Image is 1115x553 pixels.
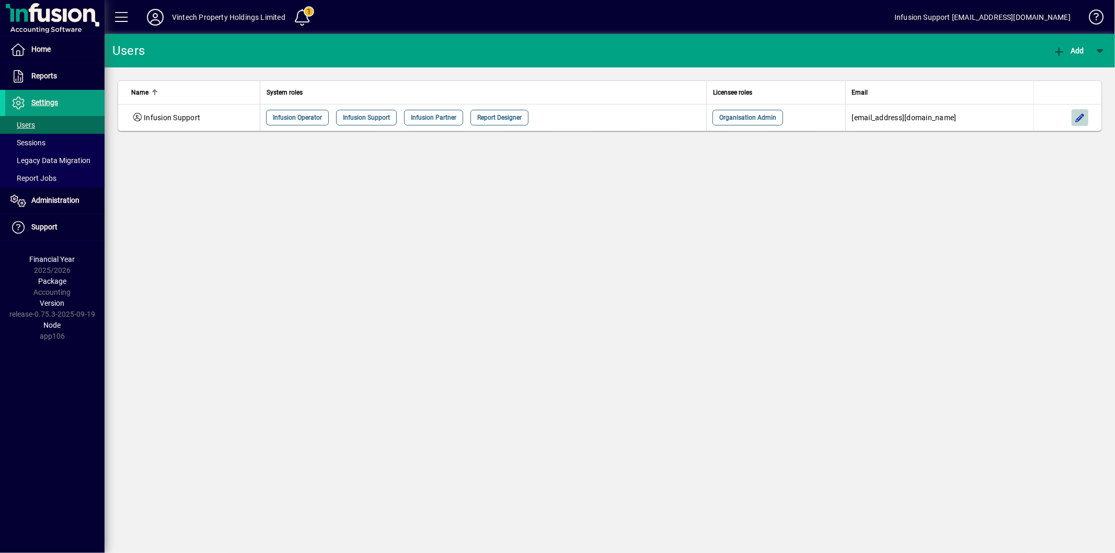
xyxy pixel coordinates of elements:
[172,9,285,26] div: Vintech Property Holdings Limited
[713,87,752,98] span: Licensee roles
[273,112,322,123] span: Infusion Operator
[38,277,66,285] span: Package
[5,134,105,152] a: Sessions
[1072,109,1088,126] button: Edit
[10,139,45,147] span: Sessions
[5,188,105,214] a: Administration
[131,87,148,98] span: Name
[5,169,105,187] a: Report Jobs
[44,321,61,329] span: Node
[31,98,58,107] span: Settings
[852,87,868,98] span: Email
[31,223,58,231] span: Support
[719,112,776,123] span: Organisation Admin
[1081,2,1102,36] a: Knowledge Base
[10,174,56,182] span: Report Jobs
[31,196,79,204] span: Administration
[40,299,65,307] span: Version
[5,152,105,169] a: Legacy Data Migration
[10,156,90,165] span: Legacy Data Migration
[5,37,105,63] a: Home
[5,116,105,134] a: Users
[5,63,105,89] a: Reports
[31,72,57,80] span: Reports
[5,214,105,240] a: Support
[852,113,957,122] span: [EMAIL_ADDRESS][DOMAIN_NAME]
[112,42,157,59] div: Users
[30,255,75,263] span: Financial Year
[267,87,303,98] span: System roles
[10,121,35,129] span: Users
[1050,41,1087,60] button: Add
[894,9,1071,26] div: Infusion Support [EMAIL_ADDRESS][DOMAIN_NAME]
[343,112,390,123] span: Infusion Support
[411,112,456,123] span: Infusion Partner
[144,113,200,122] span: Infusion Support
[31,45,51,53] span: Home
[139,8,172,27] button: Profile
[131,87,254,98] div: Name
[477,112,522,123] span: Report Designer
[1053,47,1084,55] span: Add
